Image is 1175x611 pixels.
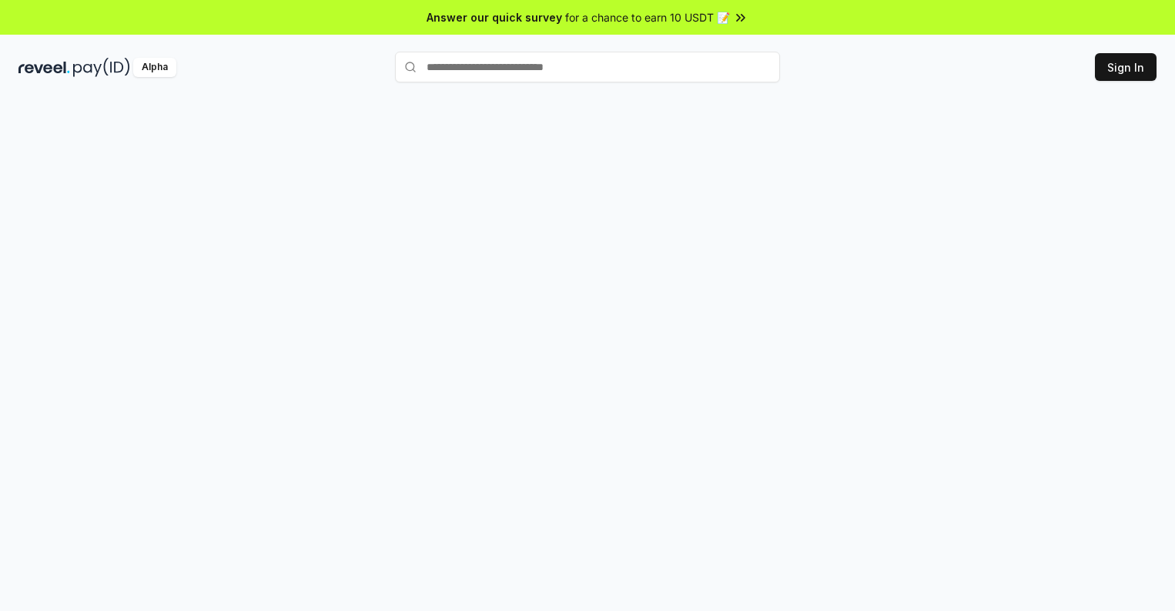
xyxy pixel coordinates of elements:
[565,9,730,25] span: for a chance to earn 10 USDT 📝
[18,58,70,77] img: reveel_dark
[133,58,176,77] div: Alpha
[73,58,130,77] img: pay_id
[1095,53,1157,81] button: Sign In
[427,9,562,25] span: Answer our quick survey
